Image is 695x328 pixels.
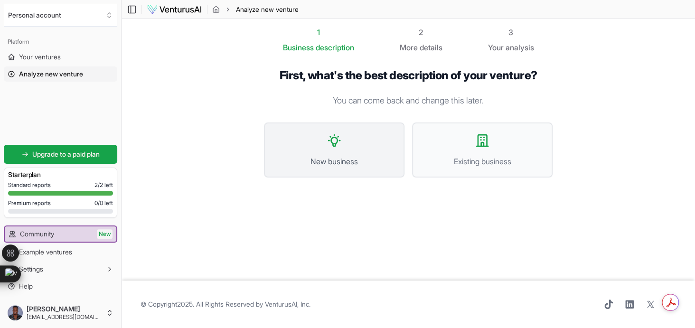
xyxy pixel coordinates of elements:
[283,27,354,38] div: 1
[400,42,418,53] span: More
[236,5,299,14] span: Analyze new venture
[4,301,117,324] button: [PERSON_NAME][EMAIL_ADDRESS][DOMAIN_NAME]
[4,279,117,294] a: Help
[488,27,534,38] div: 3
[97,229,113,239] span: New
[94,181,113,189] span: 2 / 2 left
[4,244,117,260] a: Example ventures
[4,66,117,82] a: Analyze new venture
[488,42,504,53] span: Your
[274,156,394,167] span: New business
[94,199,113,207] span: 0 / 0 left
[212,5,299,14] nav: breadcrumb
[19,281,33,291] span: Help
[19,264,43,274] span: Settings
[8,170,113,179] h3: Starter plan
[4,262,117,277] button: Settings
[19,52,61,62] span: Your ventures
[27,305,102,313] span: [PERSON_NAME]
[264,94,553,107] p: You can come back and change this later.
[8,199,51,207] span: Premium reports
[283,42,314,53] span: Business
[265,300,309,308] a: VenturusAI, Inc
[420,43,442,52] span: details
[400,27,442,38] div: 2
[4,49,117,65] a: Your ventures
[141,300,310,309] span: © Copyright 2025 . All Rights Reserved by .
[264,122,404,178] button: New business
[8,305,23,320] img: ACg8ocIlVNXIzgy0Li3ng48yq3VqvmqWlzCYqklkgFBm-YT482qRgyQ=s96-c
[316,43,354,52] span: description
[32,150,100,159] span: Upgrade to a paid plan
[4,145,117,164] a: Upgrade to a paid plan
[27,313,102,321] span: [EMAIL_ADDRESS][DOMAIN_NAME]
[5,226,116,242] a: CommunityNew
[19,69,83,79] span: Analyze new venture
[147,4,202,15] img: logo
[423,156,542,167] span: Existing business
[412,122,553,178] button: Existing business
[8,181,51,189] span: Standard reports
[20,229,54,239] span: Community
[19,247,72,257] span: Example ventures
[4,4,117,27] button: Select an organization
[4,34,117,49] div: Platform
[506,43,534,52] span: analysis
[264,68,553,83] h1: First, what's the best description of your venture?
